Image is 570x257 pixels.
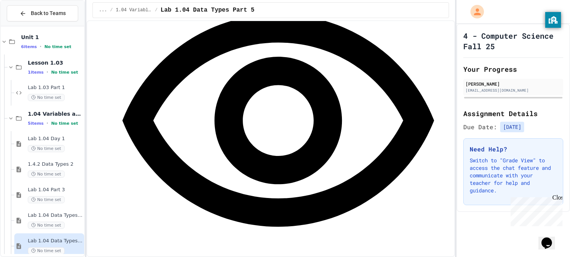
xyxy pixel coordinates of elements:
[99,7,107,13] span: ...
[47,120,48,126] span: •
[28,94,65,101] span: No time set
[47,69,48,75] span: •
[466,80,561,87] div: [PERSON_NAME]
[545,12,561,28] button: privacy banner
[28,238,83,244] span: Lab 1.04 Data Types Part 5
[28,171,65,178] span: No time set
[28,136,83,142] span: Lab 1.04 Day 1
[508,194,562,226] iframe: chat widget
[31,9,66,17] span: Back to Teams
[463,64,563,74] h2: Your Progress
[160,6,254,15] span: Lab 1.04 Data Types Part 5
[44,44,71,49] span: No time set
[28,110,83,117] span: 1.04 Variables and User Input
[466,88,561,93] div: [EMAIL_ADDRESS][DOMAIN_NAME]
[463,108,563,119] h2: Assignment Details
[28,187,83,193] span: Lab 1.04 Part 3
[51,70,78,75] span: No time set
[116,7,152,13] span: 1.04 Variables and User Input
[28,222,65,229] span: No time set
[463,3,486,20] div: My Account
[28,196,65,203] span: No time set
[40,44,41,50] span: •
[28,247,65,254] span: No time set
[155,7,157,13] span: /
[51,121,78,126] span: No time set
[28,121,44,126] span: 5 items
[463,30,563,51] h1: 4 - Computer Science Fall 25
[7,5,78,21] button: Back to Teams
[470,157,557,194] p: Switch to "Grade View" to access the chat feature and communicate with your teacher for help and ...
[463,122,497,132] span: Due Date:
[28,70,44,75] span: 1 items
[500,122,524,132] span: [DATE]
[28,85,83,91] span: Lab 1.03 Part 1
[3,3,52,48] div: Chat with us now!Close
[470,145,557,154] h3: Need Help?
[110,7,113,13] span: /
[21,44,37,49] span: 6 items
[538,227,562,249] iframe: chat widget
[28,161,83,168] span: 1.4.2 Data Types 2
[28,145,65,152] span: No time set
[28,59,83,66] span: Lesson 1.03
[28,212,83,219] span: Lab 1.04 Data Types Part 4
[21,34,83,41] span: Unit 1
